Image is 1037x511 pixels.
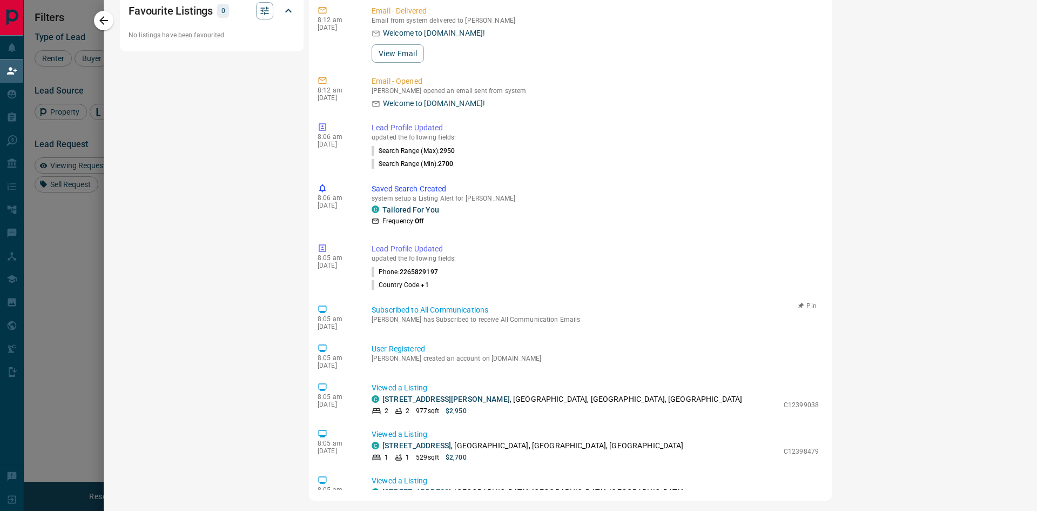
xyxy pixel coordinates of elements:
[318,393,355,401] p: 8:05 am
[372,205,379,213] div: condos.ca
[318,194,355,202] p: 8:06 am
[318,262,355,269] p: [DATE]
[318,447,355,455] p: [DATE]
[372,87,819,95] p: [PERSON_NAME] opened an email sent from system
[383,28,485,39] p: Welcome to [DOMAIN_NAME]!
[372,429,819,440] p: Viewed a Listing
[382,394,742,405] p: , [GEOGRAPHIC_DATA], [GEOGRAPHIC_DATA], [GEOGRAPHIC_DATA]
[372,195,819,202] p: system setup a Listing Alert for [PERSON_NAME]
[372,316,819,323] p: [PERSON_NAME] has Subscribed to receive All Communication Emails
[372,280,429,290] p: Country Code :
[792,301,823,311] button: Pin
[372,17,819,24] p: Email from system delivered to [PERSON_NAME]
[372,146,455,156] p: Search Range (Max) :
[416,453,439,462] p: 529 sqft
[318,24,355,31] p: [DATE]
[784,400,819,410] p: C12399038
[372,122,819,134] p: Lead Profile Updated
[382,440,684,452] p: , [GEOGRAPHIC_DATA], [GEOGRAPHIC_DATA], [GEOGRAPHIC_DATA]
[385,453,388,462] p: 1
[318,315,355,323] p: 8:05 am
[372,255,819,262] p: updated the following fields:
[318,141,355,148] p: [DATE]
[382,395,510,403] a: [STREET_ADDRESS][PERSON_NAME]
[318,254,355,262] p: 8:05 am
[446,453,467,462] p: $2,700
[372,76,819,87] p: Email - Opened
[416,406,439,416] p: 977 sqft
[372,183,819,195] p: Saved Search Created
[406,406,409,416] p: 2
[372,159,454,169] p: Search Range (Min) :
[318,440,355,447] p: 8:05 am
[382,488,451,496] a: [STREET_ADDRESS]
[372,343,819,355] p: User Registered
[400,268,438,276] span: 2265829197
[318,486,355,494] p: 8:05 am
[318,87,355,94] p: 8:12 am
[372,395,379,403] div: condos.ca
[372,267,438,277] p: Phone :
[385,406,388,416] p: 2
[318,323,355,330] p: [DATE]
[372,134,819,141] p: updated the following fields:
[129,30,295,40] p: No listings have been favourited
[415,217,423,225] strong: Off
[372,243,819,255] p: Lead Profile Updated
[372,355,819,362] p: [PERSON_NAME] created an account on [DOMAIN_NAME]
[382,441,451,450] a: [STREET_ADDRESS]
[318,133,355,141] p: 8:06 am
[446,406,467,416] p: $2,950
[406,453,409,462] p: 1
[372,488,379,496] div: condos.ca
[383,98,485,109] p: Welcome to [DOMAIN_NAME]!
[372,304,819,316] p: Subscribed to All Communications
[318,362,355,369] p: [DATE]
[382,216,423,226] p: Frequency:
[382,487,684,498] p: , [GEOGRAPHIC_DATA], [GEOGRAPHIC_DATA], [GEOGRAPHIC_DATA]
[372,44,424,63] button: View Email
[438,160,453,168] span: 2700
[372,475,819,487] p: Viewed a Listing
[382,205,439,214] a: Tailored For You
[220,5,226,17] p: 0
[372,5,819,17] p: Email - Delivered
[318,354,355,362] p: 8:05 am
[318,94,355,102] p: [DATE]
[318,202,355,209] p: [DATE]
[372,442,379,449] div: condos.ca
[784,447,819,456] p: C12398479
[318,16,355,24] p: 8:12 am
[318,401,355,408] p: [DATE]
[440,147,455,155] span: 2950
[372,382,819,394] p: Viewed a Listing
[129,2,213,19] h2: Favourite Listings
[421,281,428,289] span: +1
